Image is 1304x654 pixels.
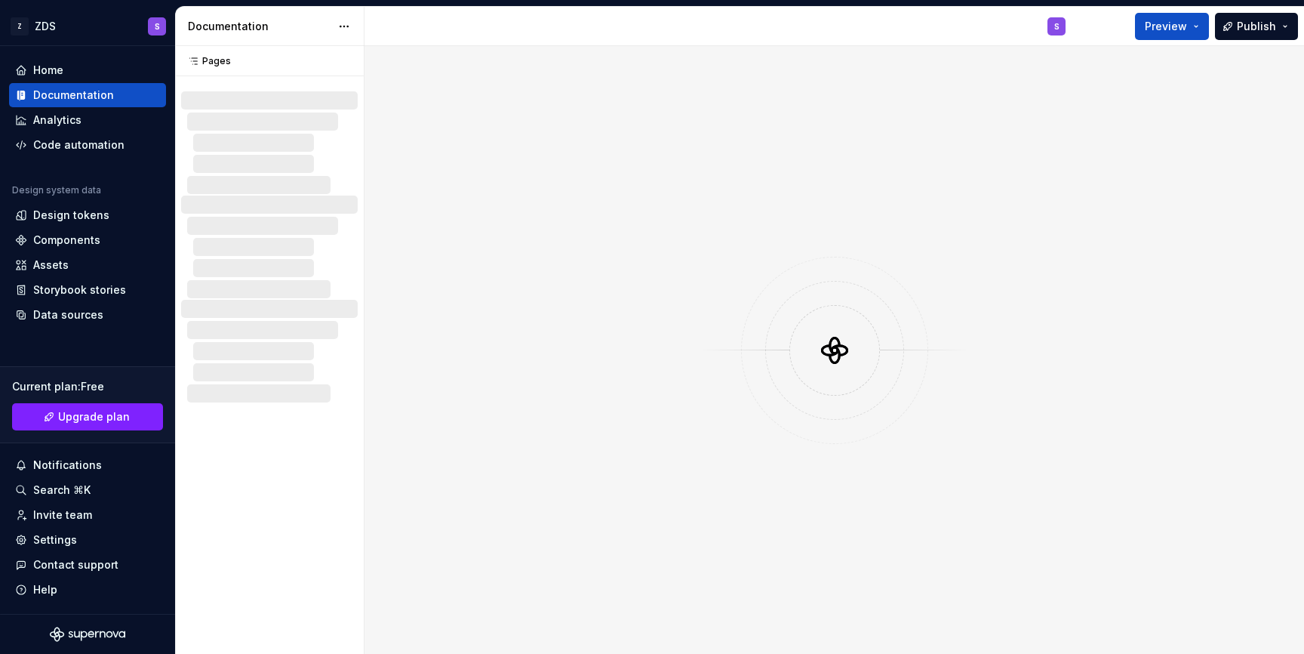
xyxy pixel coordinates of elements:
[9,58,166,82] a: Home
[33,458,102,473] div: Notifications
[33,113,81,128] div: Analytics
[12,403,163,430] a: Upgrade plan
[33,258,69,273] div: Assets
[35,19,56,34] div: ZDS
[9,228,166,252] a: Components
[50,627,125,642] svg: Supernova Logo
[9,503,166,527] a: Invite team
[1135,13,1209,40] button: Preview
[181,55,231,67] div: Pages
[9,528,166,552] a: Settings
[33,233,100,248] div: Components
[9,453,166,477] button: Notifications
[9,478,166,502] button: Search ⌘K
[9,278,166,302] a: Storybook stories
[11,17,29,35] div: Z
[33,282,126,298] div: Storybook stories
[33,507,92,523] div: Invite team
[3,10,172,42] button: ZZDSS
[33,307,103,322] div: Data sources
[9,553,166,577] button: Contact support
[1215,13,1298,40] button: Publish
[1054,20,1059,32] div: S
[33,137,125,153] div: Code automation
[9,203,166,227] a: Design tokens
[33,88,114,103] div: Documentation
[9,83,166,107] a: Documentation
[58,409,130,424] span: Upgrade plan
[9,108,166,132] a: Analytics
[1145,19,1187,34] span: Preview
[9,253,166,277] a: Assets
[33,63,63,78] div: Home
[12,379,163,394] div: Current plan : Free
[9,133,166,157] a: Code automation
[9,303,166,327] a: Data sources
[9,578,166,602] button: Help
[33,208,109,223] div: Design tokens
[33,557,118,572] div: Contact support
[33,582,57,597] div: Help
[12,184,101,196] div: Design system data
[33,532,77,548] div: Settings
[1237,19,1276,34] span: Publish
[155,20,160,32] div: S
[188,19,331,34] div: Documentation
[33,483,91,498] div: Search ⌘K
